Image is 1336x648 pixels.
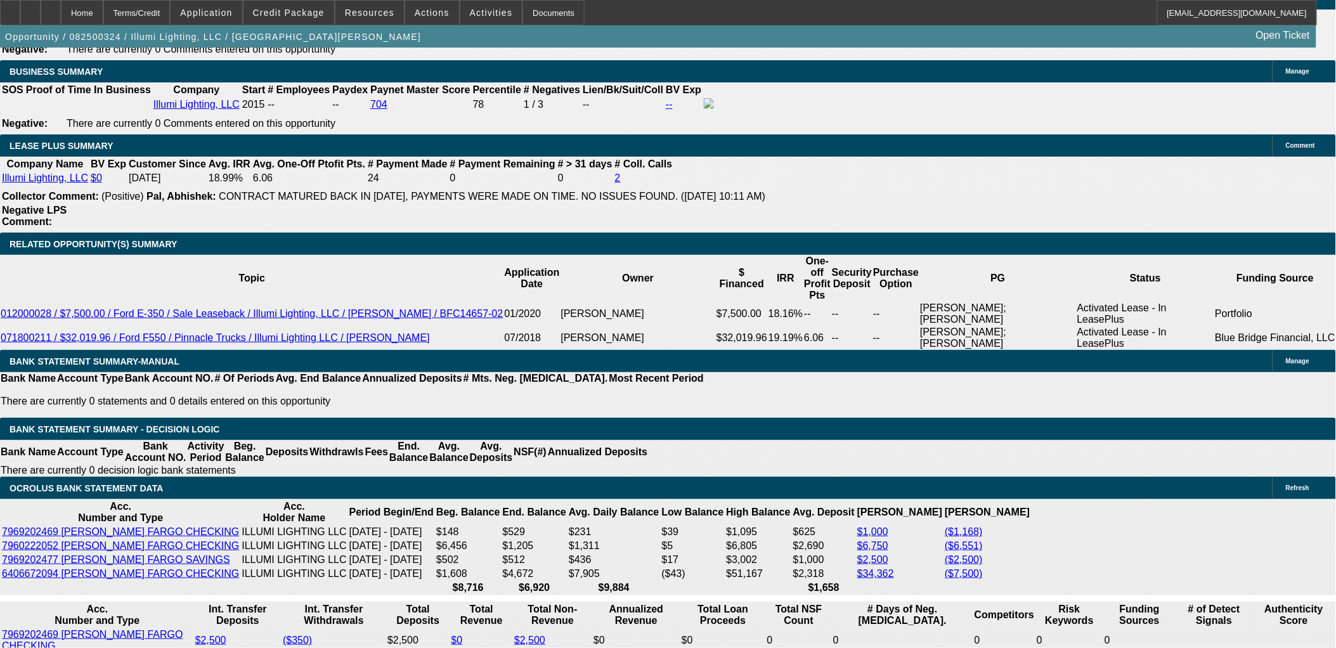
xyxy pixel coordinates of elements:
[568,567,660,580] td: $7,905
[503,326,560,350] td: 07/2018
[568,581,660,594] th: $9,884
[557,172,613,185] td: 0
[1176,603,1252,627] th: # of Detect Signals
[282,603,386,627] th: Int. Transfer Withdrawals
[370,99,387,110] a: 704
[945,568,983,579] a: ($7,500)
[349,500,434,524] th: Period Begin/End
[349,540,434,552] td: [DATE] - [DATE]
[1,603,193,627] th: Acc. Number and Type
[872,302,919,326] td: --
[857,500,943,524] th: [PERSON_NAME]
[1286,358,1309,365] span: Manage
[10,239,177,249] span: RELATED OPPORTUNITY(S) SUMMARY
[831,326,872,350] td: --
[2,118,48,129] b: Negative:
[767,603,831,627] th: Sum of the Total NSF Count and Total Overdraft Fee Count from Ocrolus
[725,500,791,524] th: High Balance
[666,84,701,95] b: BV Exp
[335,1,404,25] button: Resources
[1251,25,1315,46] a: Open Ticket
[974,603,1035,627] th: Competitors
[171,1,242,25] button: Application
[793,526,855,538] td: $625
[514,603,592,627] th: Total Non-Revenue
[469,440,514,464] th: Avg. Deposits
[473,99,521,110] div: 78
[803,255,831,302] th: One-off Profit Pts
[2,191,99,202] b: Collector Comment:
[253,159,365,169] b: Avg. One-Off Ptofit Pts.
[583,84,663,95] b: Lien/Bk/Suit/Coll
[345,8,394,18] span: Resources
[368,159,447,169] b: # Payment Made
[241,500,347,524] th: Acc. Holder Name
[857,568,894,579] a: $34,362
[146,191,216,202] b: Pal, Abhishek:
[450,159,555,169] b: # Payment Remaining
[2,554,230,565] a: 7969202477 [PERSON_NAME] FARGO SAVINGS
[524,84,580,95] b: # Negatives
[195,635,226,645] a: $2,500
[681,603,765,627] th: Total Loan Proceeds
[502,554,567,566] td: $512
[268,84,330,95] b: # Employees
[224,440,264,464] th: Beg. Balance
[101,191,144,202] span: (Positive)
[242,84,265,95] b: Start
[436,540,500,552] td: $6,456
[831,255,872,302] th: Security Deposit
[945,554,983,565] a: ($2,500)
[187,440,225,464] th: Activity Period
[436,500,500,524] th: Beg. Balance
[803,326,831,350] td: 6.06
[460,1,522,25] button: Activities
[872,255,919,302] th: Purchase Option
[1036,603,1103,627] th: Risk Keywords
[561,326,716,350] td: [PERSON_NAME]
[547,440,648,464] th: Annualized Deposits
[436,567,500,580] td: $1,608
[561,302,716,326] td: [PERSON_NAME]
[91,159,126,169] b: BV Exp
[25,84,152,96] th: Proof of Time In Business
[56,372,124,385] th: Account Type
[1077,255,1215,302] th: Status
[219,191,765,202] span: CONTRACT MATURED BACK IN [DATE], PAYMENTS WERE MADE ON TIME. NO ISSUES FOUND. ([DATE] 10:11 AM)
[253,8,325,18] span: Credit Package
[833,603,973,627] th: # Days of Neg. [MEDICAL_DATA].
[793,567,855,580] td: $2,318
[615,172,621,183] a: 2
[463,372,609,385] th: # Mts. Neg. [MEDICAL_DATA].
[793,581,855,594] th: $1,658
[180,8,232,18] span: Application
[793,554,855,566] td: $1,000
[661,567,725,580] td: ($43)
[1215,255,1336,302] th: Funding Source
[502,567,567,580] td: $4,672
[768,326,803,350] td: 19.19%
[436,554,500,566] td: $502
[502,581,567,594] th: $6,920
[153,99,240,110] a: Illumi Lighting, LLC
[725,554,791,566] td: $3,002
[10,141,113,151] span: LEASE PLUS SUMMARY
[2,205,67,227] b: Negative LPS Comment:
[195,603,281,627] th: Int. Transfer Deposits
[593,635,679,646] div: $0
[568,500,660,524] th: Avg. Daily Balance
[524,99,580,110] div: 1 / 3
[1253,603,1335,627] th: Authenticity Score
[503,255,560,302] th: Application Date
[558,159,613,169] b: # > 31 days
[241,567,347,580] td: ILLUMI LIGHTING LLC
[387,603,449,627] th: Total Deposits
[10,424,220,434] span: Bank Statement Summary - Decision Logic
[661,540,725,552] td: $5
[470,8,513,18] span: Activities
[415,8,450,18] span: Actions
[513,440,547,464] th: NSF(#)
[252,172,366,185] td: 6.06
[1104,603,1175,627] th: Funding Sources
[502,540,567,552] td: $1,205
